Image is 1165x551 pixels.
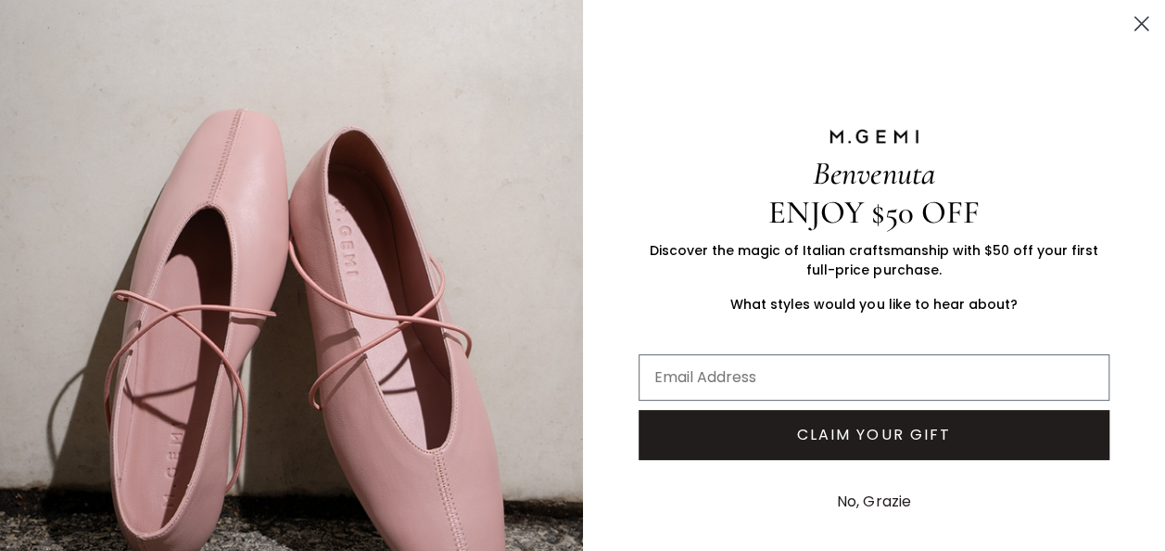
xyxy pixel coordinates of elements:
[828,128,920,145] img: M.GEMI
[639,354,1110,401] input: Email Address
[650,241,1098,279] span: Discover the magic of Italian craftsmanship with $50 off your first full-price purchase.
[828,479,919,525] button: No, Grazie
[813,154,934,193] span: Benvenuta
[730,295,1017,314] span: What styles would you like to hear about?
[768,193,979,232] span: ENJOY $50 OFF
[1125,7,1158,40] button: Close dialog
[639,410,1110,460] button: CLAIM YOUR GIFT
